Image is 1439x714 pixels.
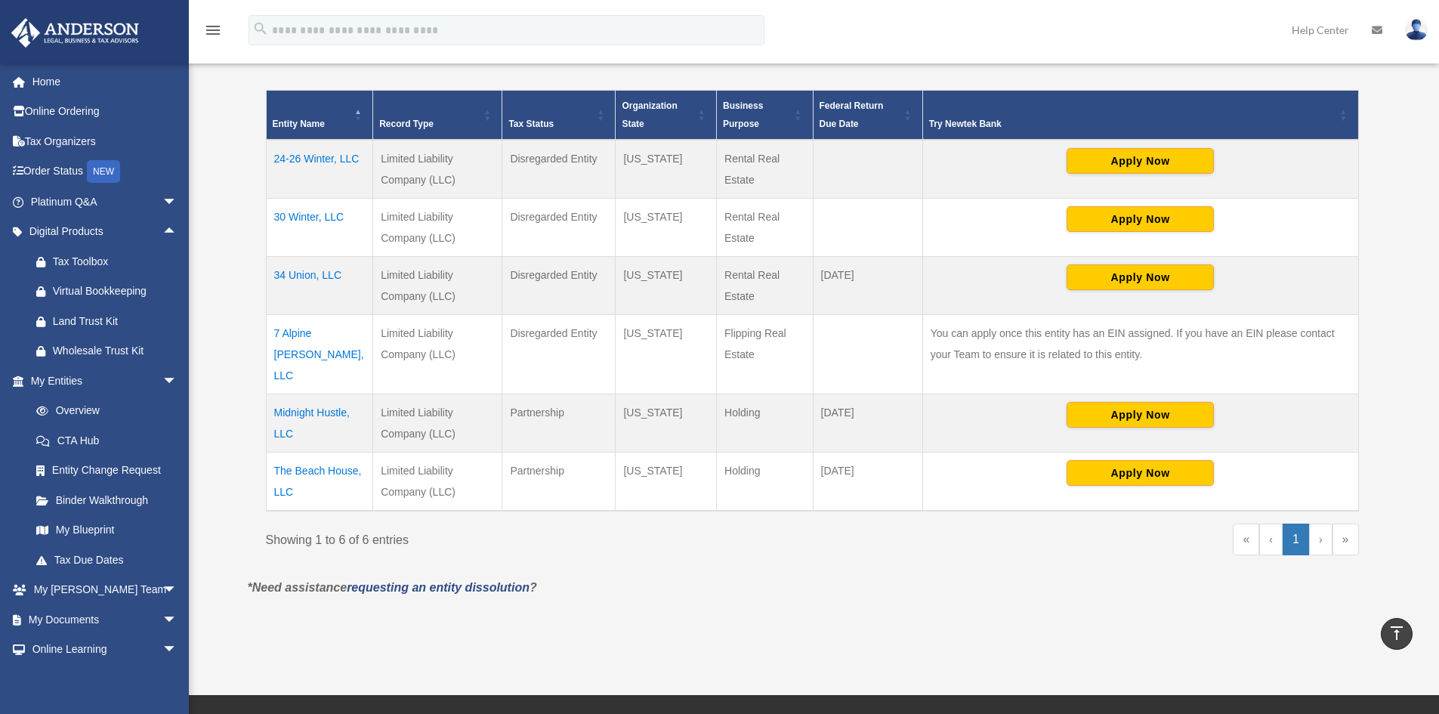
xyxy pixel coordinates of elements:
[1259,524,1283,555] a: Previous
[717,199,814,257] td: Rental Real Estate
[11,217,200,247] a: Digital Productsarrow_drop_up
[21,456,193,486] a: Entity Change Request
[1233,524,1259,555] a: First
[11,97,200,127] a: Online Ordering
[162,366,193,397] span: arrow_drop_down
[21,485,193,515] a: Binder Walkthrough
[616,140,717,199] td: [US_STATE]
[616,257,717,315] td: [US_STATE]
[266,140,373,199] td: 24-26 Winter, LLC
[1067,148,1214,174] button: Apply Now
[616,91,717,141] th: Organization State: Activate to sort
[1309,524,1332,555] a: Next
[7,18,144,48] img: Anderson Advisors Platinum Portal
[616,199,717,257] td: [US_STATE]
[717,453,814,512] td: Holding
[502,453,616,512] td: Partnership
[266,315,373,394] td: 7 Alpine [PERSON_NAME], LLC
[252,20,269,37] i: search
[162,575,193,606] span: arrow_drop_down
[922,315,1358,394] td: You can apply once this entity has an EIN assigned. If you have an EIN please contact your Team t...
[1067,460,1214,486] button: Apply Now
[616,394,717,453] td: [US_STATE]
[21,425,193,456] a: CTA Hub
[373,315,502,394] td: Limited Liability Company (LLC)
[622,100,677,129] span: Organization State
[11,66,200,97] a: Home
[502,257,616,315] td: Disregarded Entity
[502,394,616,453] td: Partnership
[162,217,193,248] span: arrow_drop_up
[717,315,814,394] td: Flipping Real Estate
[373,453,502,512] td: Limited Liability Company (LLC)
[204,26,222,39] a: menu
[1283,524,1309,555] a: 1
[1405,19,1428,41] img: User Pic
[21,306,200,336] a: Land Trust Kit
[11,126,200,156] a: Tax Organizers
[502,315,616,394] td: Disregarded Entity
[813,394,922,453] td: [DATE]
[248,581,537,594] em: *Need assistance ?
[53,252,181,271] div: Tax Toolbox
[21,277,200,307] a: Virtual Bookkeeping
[21,515,193,546] a: My Blueprint
[11,604,200,635] a: My Documentsarrow_drop_down
[162,187,193,218] span: arrow_drop_down
[373,257,502,315] td: Limited Liability Company (LLC)
[11,635,200,665] a: Online Learningarrow_drop_down
[266,453,373,512] td: The Beach House, LLC
[1067,206,1214,232] button: Apply Now
[21,246,200,277] a: Tax Toolbox
[373,199,502,257] td: Limited Liability Company (LLC)
[11,575,200,605] a: My [PERSON_NAME] Teamarrow_drop_down
[266,394,373,453] td: Midnight Hustle, LLC
[11,156,200,187] a: Order StatusNEW
[87,160,120,183] div: NEW
[53,342,181,360] div: Wholesale Trust Kit
[373,394,502,453] td: Limited Liability Company (LLC)
[373,91,502,141] th: Record Type: Activate to sort
[266,91,373,141] th: Entity Name: Activate to invert sorting
[723,100,763,129] span: Business Purpose
[21,545,193,575] a: Tax Due Dates
[11,366,193,396] a: My Entitiesarrow_drop_down
[53,282,181,301] div: Virtual Bookkeeping
[266,524,801,551] div: Showing 1 to 6 of 6 entries
[616,315,717,394] td: [US_STATE]
[266,257,373,315] td: 34 Union, LLC
[266,199,373,257] td: 30 Winter, LLC
[929,115,1336,133] div: Try Newtek Bank
[508,119,554,129] span: Tax Status
[162,604,193,635] span: arrow_drop_down
[820,100,884,129] span: Federal Return Due Date
[717,91,814,141] th: Business Purpose: Activate to sort
[813,91,922,141] th: Federal Return Due Date: Activate to sort
[717,140,814,199] td: Rental Real Estate
[717,394,814,453] td: Holding
[11,187,200,217] a: Platinum Q&Aarrow_drop_down
[204,21,222,39] i: menu
[273,119,325,129] span: Entity Name
[1067,264,1214,290] button: Apply Now
[1388,624,1406,642] i: vertical_align_top
[813,453,922,512] td: [DATE]
[717,257,814,315] td: Rental Real Estate
[502,199,616,257] td: Disregarded Entity
[813,257,922,315] td: [DATE]
[502,140,616,199] td: Disregarded Entity
[1067,402,1214,428] button: Apply Now
[53,312,181,331] div: Land Trust Kit
[1332,524,1359,555] a: Last
[21,396,185,426] a: Overview
[21,336,200,366] a: Wholesale Trust Kit
[347,581,530,594] a: requesting an entity dissolution
[922,91,1358,141] th: Try Newtek Bank : Activate to sort
[616,453,717,512] td: [US_STATE]
[379,119,434,129] span: Record Type
[502,91,616,141] th: Tax Status: Activate to sort
[162,635,193,666] span: arrow_drop_down
[1381,618,1413,650] a: vertical_align_top
[373,140,502,199] td: Limited Liability Company (LLC)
